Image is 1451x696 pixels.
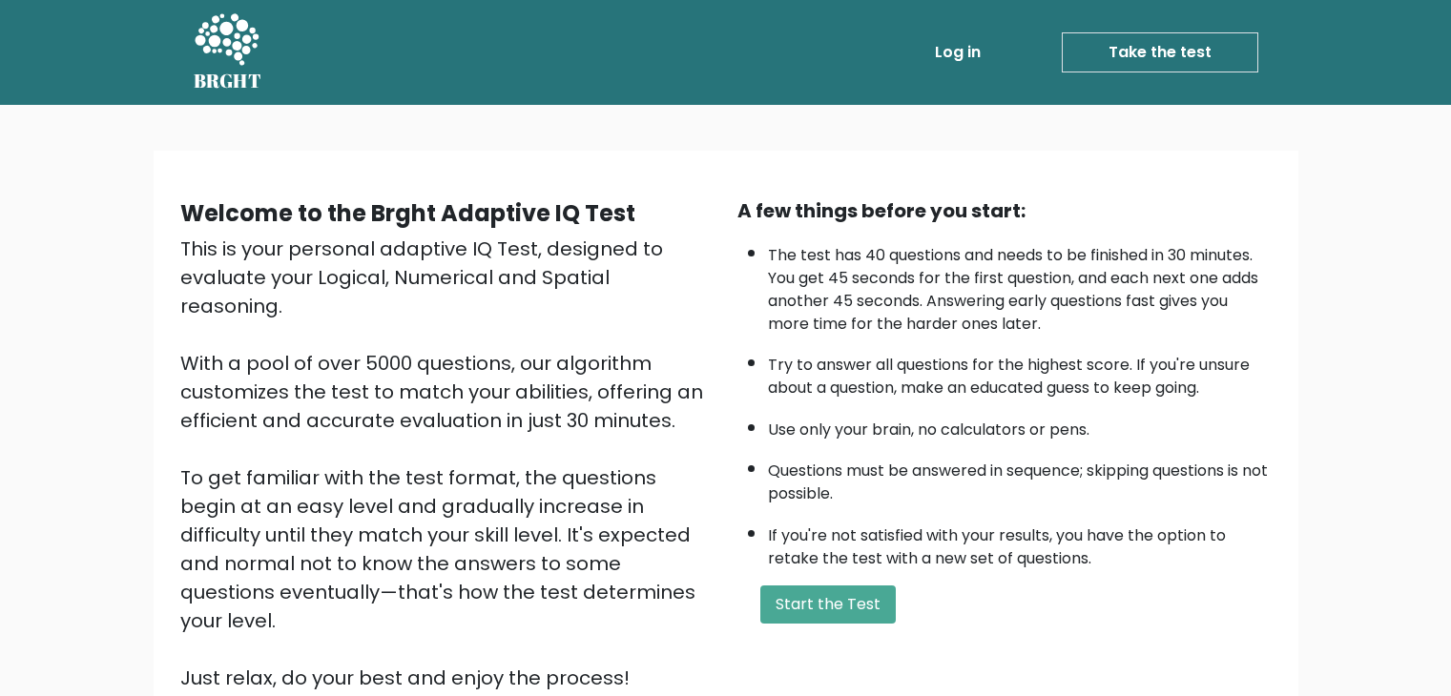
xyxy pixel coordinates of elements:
li: Questions must be answered in sequence; skipping questions is not possible. [768,450,1272,505]
div: This is your personal adaptive IQ Test, designed to evaluate your Logical, Numerical and Spatial ... [180,235,715,692]
li: Try to answer all questions for the highest score. If you're unsure about a question, make an edu... [768,344,1272,399]
li: If you're not satisfied with your results, you have the option to retake the test with a new set ... [768,515,1272,570]
a: Take the test [1062,32,1258,72]
div: A few things before you start: [737,196,1272,225]
a: BRGHT [194,8,262,97]
li: Use only your brain, no calculators or pens. [768,409,1272,441]
button: Start the Test [760,585,896,624]
b: Welcome to the Brght Adaptive IQ Test [180,197,635,229]
li: The test has 40 questions and needs to be finished in 30 minutes. You get 45 seconds for the firs... [768,235,1272,336]
a: Log in [927,33,988,72]
h5: BRGHT [194,70,262,92]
